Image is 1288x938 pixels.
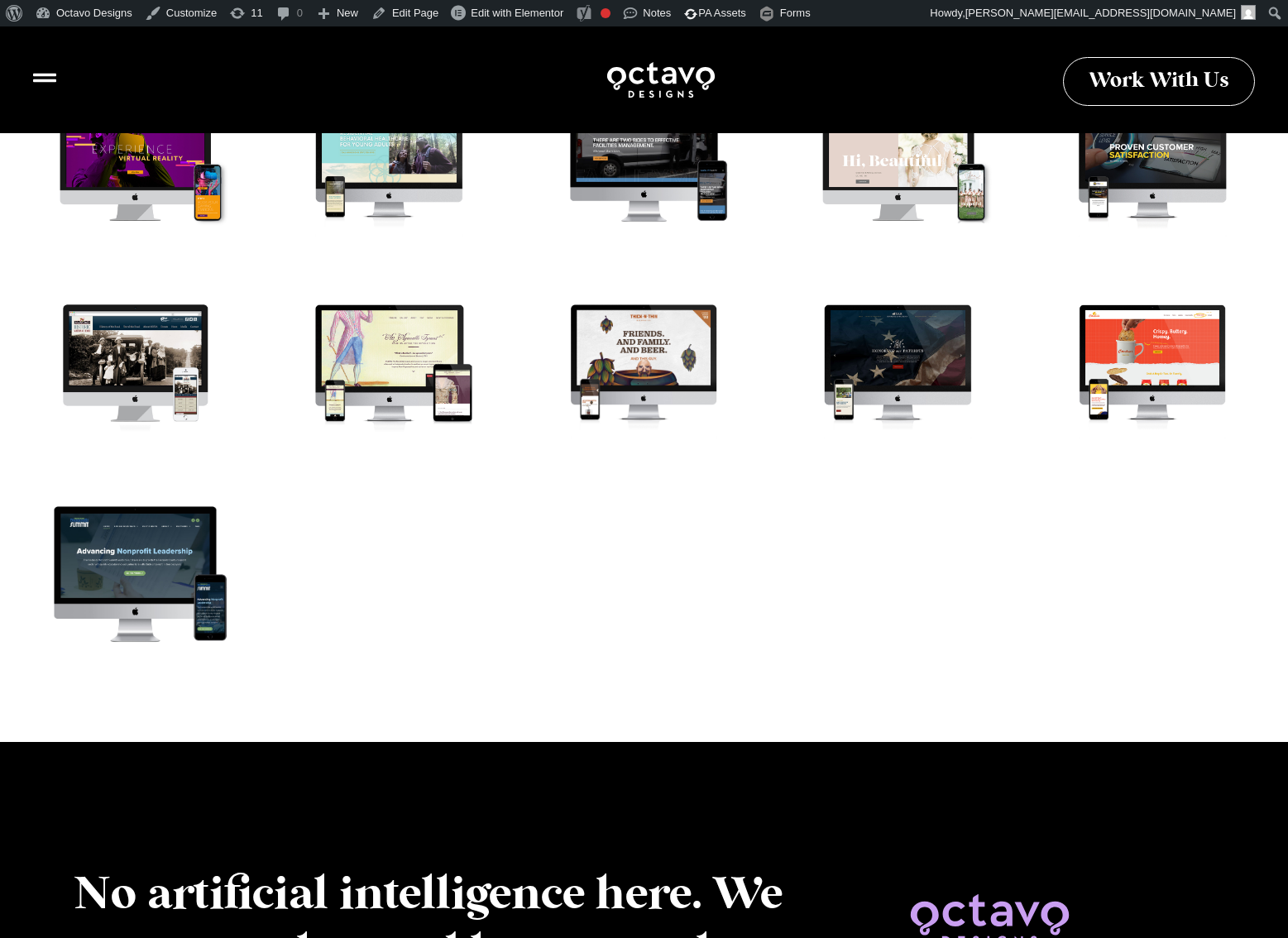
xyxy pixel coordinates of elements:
span: [PERSON_NAME][EMAIL_ADDRESS][DOMAIN_NAME] [965,7,1236,19]
a: Glam Bridal Beauty Web Design [796,83,1000,237]
a: Maryland Web Design example for Thick and Thin Brewery [542,286,746,440]
a: FacilityMate Website Design [542,83,746,237]
a: Frederick Nonprofit Summit Web Design [33,489,237,643]
span: Edit with Elementor [471,7,563,19]
img: Octavo Designs Logo in White [606,60,716,100]
div: Frederick Nonprofit Summit Web Design [23,489,248,658]
a: Work With Us [1063,57,1255,106]
div: Focus keyphrase not set [601,8,610,18]
a: @VR Virtual Reality Web Design [33,83,237,237]
span: Work With Us [1089,71,1229,92]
